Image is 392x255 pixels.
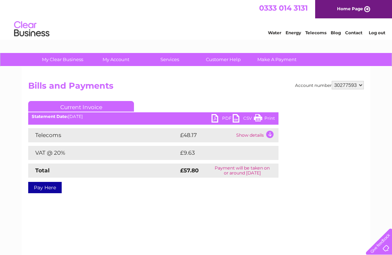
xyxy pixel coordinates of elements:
[87,53,145,66] a: My Account
[28,114,278,119] div: [DATE]
[30,4,363,34] div: Clear Business is a trading name of Verastar Limited (registered in [GEOGRAPHIC_DATA] No. 3667643...
[194,53,252,66] a: Customer Help
[178,128,234,142] td: £48.17
[233,114,254,124] a: CSV
[212,114,233,124] a: PDF
[35,167,50,174] strong: Total
[32,114,68,119] b: Statement Date:
[259,4,308,12] a: 0333 014 3131
[234,128,278,142] td: Show details
[14,18,50,40] img: logo.png
[180,167,199,174] strong: £57.80
[28,81,364,94] h2: Bills and Payments
[178,146,262,160] td: £9.63
[295,81,364,89] div: Account number
[369,30,385,35] a: Log out
[345,30,362,35] a: Contact
[254,114,275,124] a: Print
[331,30,341,35] a: Blog
[28,101,134,112] a: Current Invoice
[286,30,301,35] a: Energy
[28,146,178,160] td: VAT @ 20%
[141,53,199,66] a: Services
[305,30,326,35] a: Telecoms
[268,30,281,35] a: Water
[248,53,306,66] a: Make A Payment
[33,53,92,66] a: My Clear Business
[206,164,278,178] td: Payment will be taken on or around [DATE]
[28,128,178,142] td: Telecoms
[28,182,62,193] a: Pay Here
